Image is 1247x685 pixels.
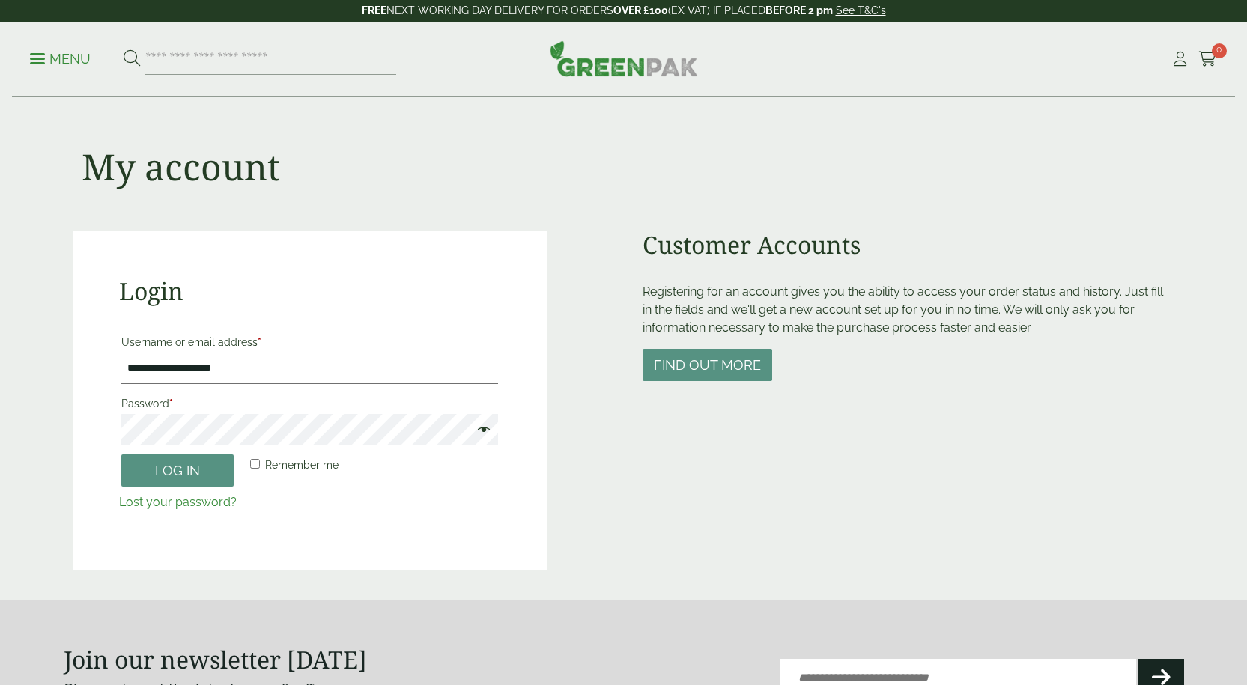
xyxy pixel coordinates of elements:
[765,4,833,16] strong: BEFORE 2 pm
[82,145,280,189] h1: My account
[1212,43,1227,58] span: 0
[265,459,339,471] span: Remember me
[362,4,386,16] strong: FREE
[121,454,234,487] button: Log in
[550,40,698,76] img: GreenPak Supplies
[64,643,367,675] strong: Join our newsletter [DATE]
[121,332,498,353] label: Username or email address
[613,4,668,16] strong: OVER £100
[643,359,772,373] a: Find out more
[1198,52,1217,67] i: Cart
[643,283,1175,337] p: Registering for an account gives you the ability to access your order status and history. Just fi...
[643,349,772,381] button: Find out more
[1171,52,1189,67] i: My Account
[836,4,886,16] a: See T&C's
[119,277,500,305] h2: Login
[119,495,237,509] a: Lost your password?
[250,459,260,469] input: Remember me
[643,231,1175,259] h2: Customer Accounts
[30,50,91,68] p: Menu
[1198,48,1217,70] a: 0
[121,393,498,414] label: Password
[30,50,91,65] a: Menu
